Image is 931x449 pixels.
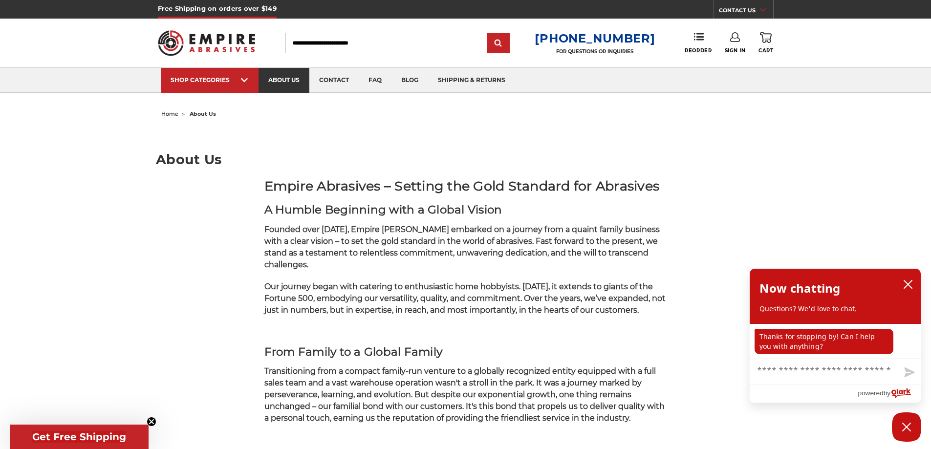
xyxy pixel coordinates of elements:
[725,47,746,54] span: Sign In
[264,282,666,315] span: Our journey began with catering to enthusiastic home hobbyists. [DATE], it extends to giants of t...
[171,76,249,84] div: SHOP CATEGORIES
[147,417,156,427] button: Close teaser
[156,153,775,166] h1: About Us
[264,203,502,216] strong: A Humble Beginning with a Global Vision
[259,68,309,93] a: about us
[359,68,391,93] a: faq
[10,425,149,449] div: Get Free ShippingClose teaser
[264,178,660,194] strong: Empire Abrasives – Setting the Gold Standard for Abrasives
[489,34,508,53] input: Submit
[884,387,890,399] span: by
[719,5,773,19] a: CONTACT US
[685,47,712,54] span: Reorder
[900,277,916,292] button: close chatbox
[264,345,443,359] strong: From Family to a Global Family
[535,48,655,55] p: FOR QUESTIONS OR INQUIRIES
[896,362,921,384] button: Send message
[158,24,256,62] img: Empire Abrasives
[858,387,883,399] span: powered
[758,32,773,54] a: Cart
[892,412,921,442] button: Close Chatbox
[749,268,921,403] div: olark chatbox
[190,110,216,117] span: about us
[428,68,515,93] a: shipping & returns
[309,68,359,93] a: contact
[685,32,712,53] a: Reorder
[535,31,655,45] a: [PHONE_NUMBER]
[759,304,911,314] p: Questions? We'd love to chat.
[32,431,126,443] span: Get Free Shipping
[758,47,773,54] span: Cart
[755,329,893,354] p: Thanks for stopping by! Can I help you with anything?
[750,324,921,358] div: chat
[759,278,840,298] h2: Now chatting
[264,225,660,269] span: Founded over [DATE], Empire [PERSON_NAME] embarked on a journey from a quaint family business wit...
[391,68,428,93] a: blog
[264,366,665,423] span: Transitioning from a compact family-run venture to a globally recognized entity equipped with a f...
[161,110,178,117] a: home
[858,385,921,403] a: Powered by Olark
